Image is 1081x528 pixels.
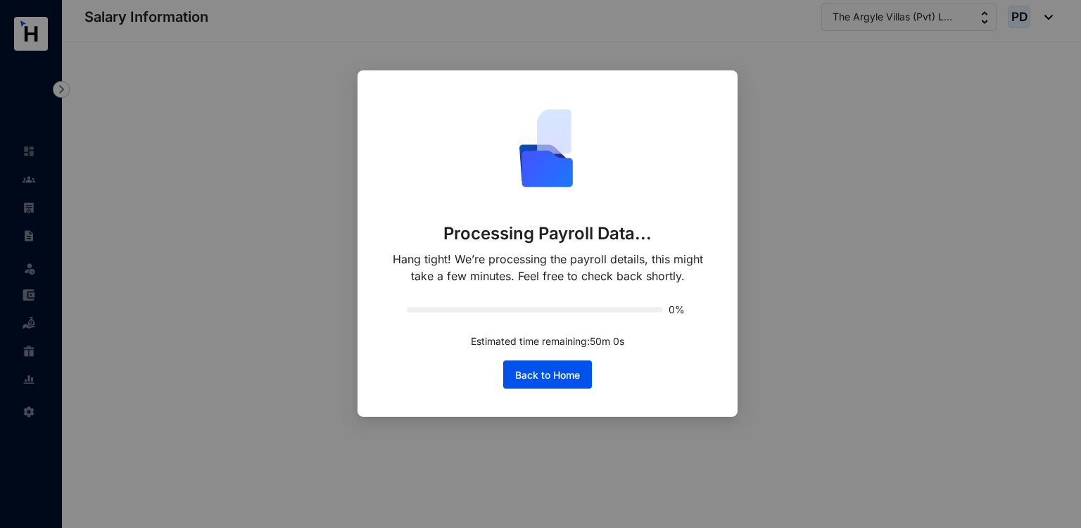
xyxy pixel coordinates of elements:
[669,305,688,315] span: 0%
[386,251,709,284] p: Hang tight! We’re processing the payroll details, this might take a few minutes. Feel free to che...
[471,334,624,349] p: Estimated time remaining: 50 m 0 s
[515,368,580,382] span: Back to Home
[443,222,652,245] p: Processing Payroll Data...
[503,360,592,389] button: Back to Home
